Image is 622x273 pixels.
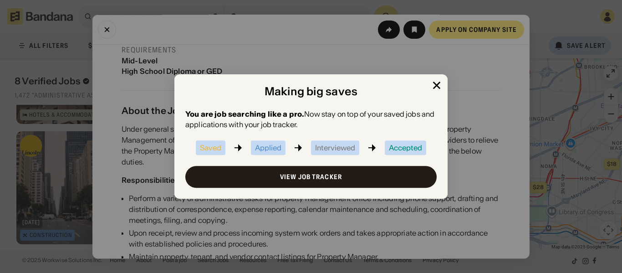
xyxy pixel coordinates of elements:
div: Applied [255,144,281,151]
b: You are job searching like a pro. [185,110,304,119]
div: Saved [200,144,221,151]
div: Interviewed [315,144,355,151]
div: Accepted [389,144,422,151]
div: Now stay on top of your saved jobs and applications with your job tracker. [185,109,437,130]
div: Making big saves [265,85,358,98]
div: View job tracker [280,174,342,180]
